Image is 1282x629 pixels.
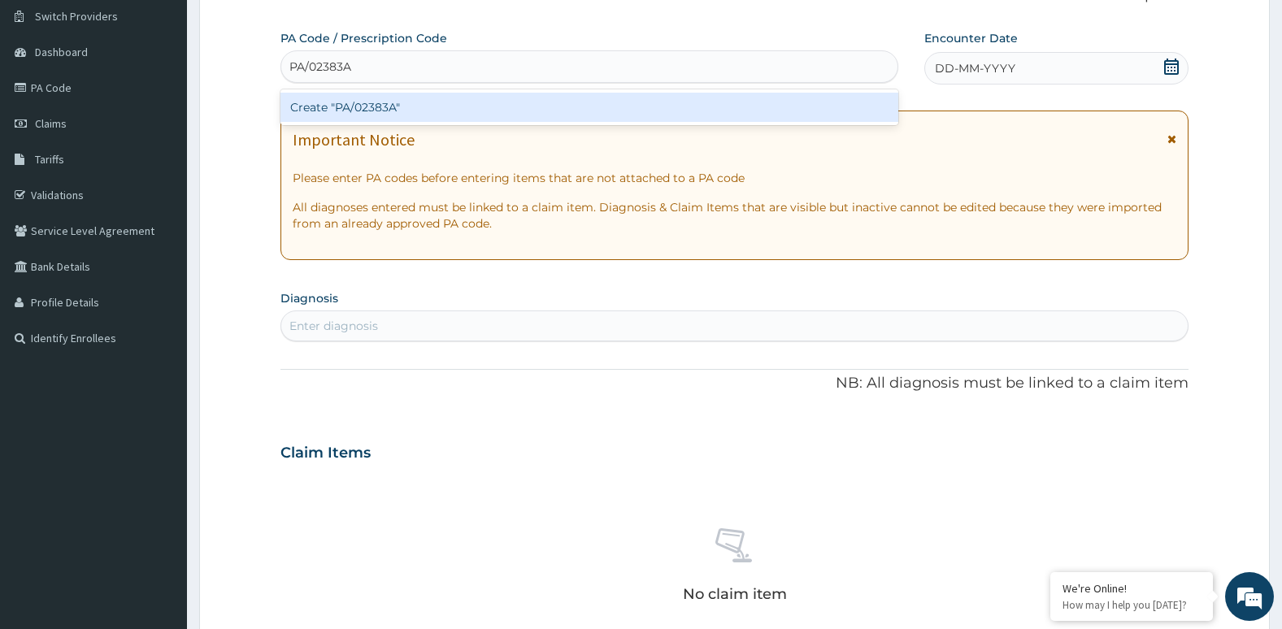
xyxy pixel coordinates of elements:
label: Diagnosis [280,290,338,306]
span: We're online! [94,205,224,369]
span: Switch Providers [35,9,118,24]
div: Create "PA/02383A" [280,93,898,122]
label: Encounter Date [924,30,1018,46]
p: No claim item [683,586,787,602]
h1: Important Notice [293,131,415,149]
img: d_794563401_company_1708531726252_794563401 [30,81,66,122]
label: PA Code / Prescription Code [280,30,447,46]
textarea: Type your message and hit 'Enter' [8,444,310,501]
span: Tariffs [35,152,64,167]
div: We're Online! [1063,581,1201,596]
p: NB: All diagnosis must be linked to a claim item [280,373,1189,394]
span: Dashboard [35,45,88,59]
p: All diagnoses entered must be linked to a claim item. Diagnosis & Claim Items that are visible bu... [293,199,1177,232]
div: Chat with us now [85,91,273,112]
p: How may I help you today? [1063,598,1201,612]
h3: Claim Items [280,445,371,462]
span: DD-MM-YYYY [935,60,1015,76]
div: Minimize live chat window [267,8,306,47]
p: Please enter PA codes before entering items that are not attached to a PA code [293,170,1177,186]
span: Claims [35,116,67,131]
div: Enter diagnosis [289,318,378,334]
